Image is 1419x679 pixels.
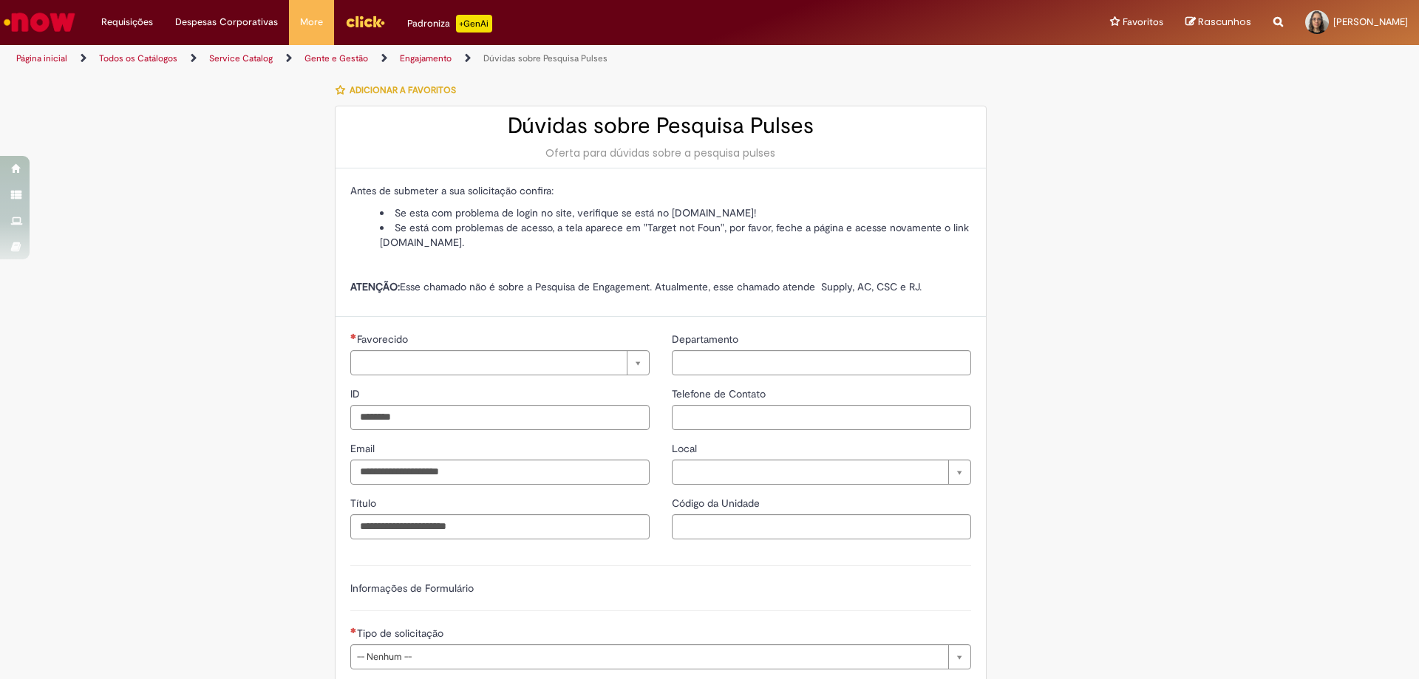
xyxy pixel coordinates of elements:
span: Necessários [350,333,357,339]
input: Código da Unidade [672,514,971,539]
p: Antes de submeter a sua solicitação confira: [350,183,971,198]
span: -- Nenhum -- [357,645,941,669]
span: Necessários [350,627,357,633]
img: click_logo_yellow_360x200.png [345,10,385,33]
a: Página inicial [16,52,67,64]
span: Tipo de solicitação [357,627,446,640]
span: [PERSON_NAME] [1333,16,1408,28]
span: Despesas Corporativas [175,15,278,30]
span: Local [672,442,700,455]
input: Título [350,514,650,539]
label: Informações de Formulário [350,581,474,595]
h2: Dúvidas sobre Pesquisa Pulses [350,114,971,138]
ul: Trilhas de página [11,45,935,72]
p: +GenAi [456,15,492,33]
span: Título [350,497,379,510]
span: Telefone de Contato [672,387,769,400]
span: More [300,15,323,30]
span: ID [350,387,363,400]
a: Engajamento [400,52,452,64]
input: Email [350,460,650,485]
span: Código da Unidade [672,497,763,510]
a: Service Catalog [209,52,273,64]
a: Gente e Gestão [304,52,368,64]
a: Dúvidas sobre Pesquisa Pulses [483,52,608,64]
img: ServiceNow [1,7,78,37]
li: Se esta com problema de login no site, verifique se está no [DOMAIN_NAME]! [380,205,971,220]
p: Esse chamado não é sobre a Pesquisa de Engagement. Atualmente, esse chamado atende Supply, AC, CS... [350,279,971,294]
button: Adicionar a Favoritos [335,75,464,106]
span: Adicionar a Favoritos [350,84,456,96]
a: Limpar campo Favorecido [350,350,650,375]
input: Telefone de Contato [672,405,971,430]
span: Requisições [101,15,153,30]
strong: ATENÇÃO: [350,280,400,293]
div: Padroniza [407,15,492,33]
span: Email [350,442,378,455]
span: Rascunhos [1198,15,1251,29]
span: Favoritos [1123,15,1163,30]
span: Departamento [672,332,741,346]
div: Oferta para dúvidas sobre a pesquisa pulses [350,146,971,160]
a: Rascunhos [1185,16,1251,30]
span: Necessários - Favorecido [357,332,411,346]
input: Departamento [672,350,971,375]
a: Todos os Catálogos [99,52,177,64]
input: ID [350,405,650,430]
a: Limpar campo Local [672,460,971,485]
li: Se está com problemas de acesso, a tela aparece em "Target not Foun", por favor, feche a página e... [380,220,971,250]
